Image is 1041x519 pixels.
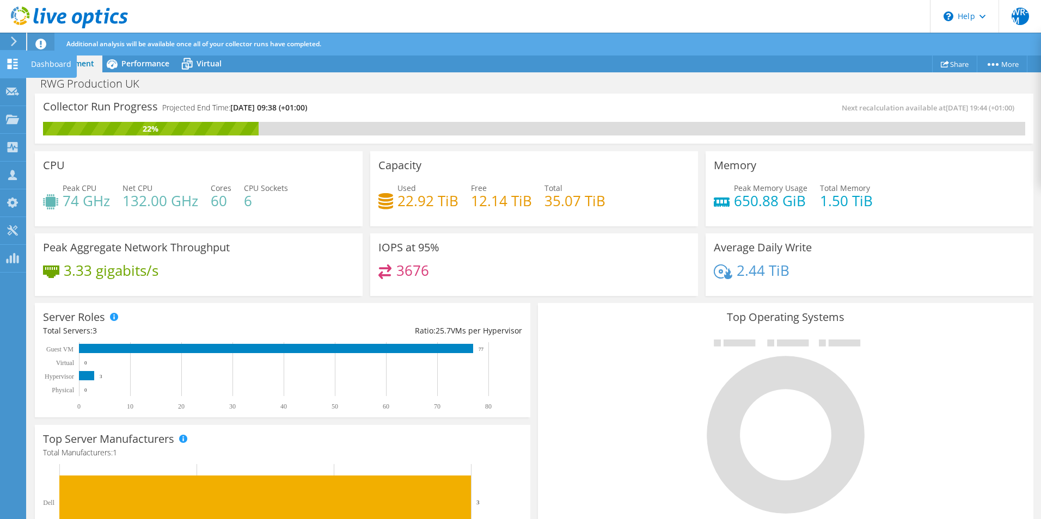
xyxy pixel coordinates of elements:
[77,403,81,410] text: 0
[244,183,288,193] span: CPU Sockets
[479,347,484,352] text: 77
[43,447,522,459] h4: Total Manufacturers:
[485,403,492,410] text: 80
[35,78,156,90] h1: RWG Production UK
[123,195,198,207] h4: 132.00 GHz
[544,183,562,193] span: Total
[378,242,439,254] h3: IOPS at 95%
[84,360,87,366] text: 0
[46,345,74,353] text: Guest VM
[397,183,416,193] span: Used
[544,195,605,207] h4: 35.07 TiB
[932,55,977,72] a: Share
[64,264,158,276] h4: 3.33 gigabits/s
[332,403,338,410] text: 50
[43,311,105,323] h3: Server Roles
[100,374,102,379] text: 3
[66,39,321,48] span: Additional analysis will be available once all of your collector runs have completed.
[244,195,288,207] h4: 6
[178,403,185,410] text: 20
[436,325,451,336] span: 25.7
[230,102,307,113] span: [DATE] 09:38 (+01:00)
[280,403,287,410] text: 40
[977,55,1027,72] a: More
[820,195,873,207] h4: 1.50 TiB
[476,499,480,505] text: 3
[113,447,117,458] span: 1
[471,195,532,207] h4: 12.14 TiB
[63,183,96,193] span: Peak CPU
[43,159,65,171] h3: CPU
[471,183,487,193] span: Free
[546,311,1025,323] h3: Top Operating Systems
[43,123,259,135] div: 22%
[211,195,231,207] h4: 60
[56,359,75,367] text: Virtual
[43,242,230,254] h3: Peak Aggregate Network Throughput
[734,195,807,207] h4: 650.88 GiB
[434,403,440,410] text: 70
[162,102,307,114] h4: Projected End Time:
[43,433,174,445] h3: Top Server Manufacturers
[84,387,87,393] text: 0
[43,499,54,506] text: Dell
[946,103,1014,113] span: [DATE] 19:44 (+01:00)
[1012,8,1029,25] span: WR-M
[714,242,812,254] h3: Average Daily Write
[842,103,1020,113] span: Next recalculation available at
[383,403,389,410] text: 60
[93,325,97,336] span: 3
[397,195,458,207] h4: 22.92 TiB
[127,403,133,410] text: 10
[197,58,222,69] span: Virtual
[378,159,421,171] h3: Capacity
[734,183,807,193] span: Peak Memory Usage
[121,58,169,69] span: Performance
[26,51,77,78] div: Dashboard
[737,264,789,276] h4: 2.44 TiB
[283,325,522,337] div: Ratio: VMs per Hypervisor
[52,386,74,394] text: Physical
[45,373,74,380] text: Hypervisor
[820,183,870,193] span: Total Memory
[714,159,756,171] h3: Memory
[43,325,283,337] div: Total Servers:
[63,195,110,207] h4: 74 GHz
[211,183,231,193] span: Cores
[229,403,236,410] text: 30
[123,183,152,193] span: Net CPU
[396,264,429,276] h4: 3676
[944,11,953,21] svg: \n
